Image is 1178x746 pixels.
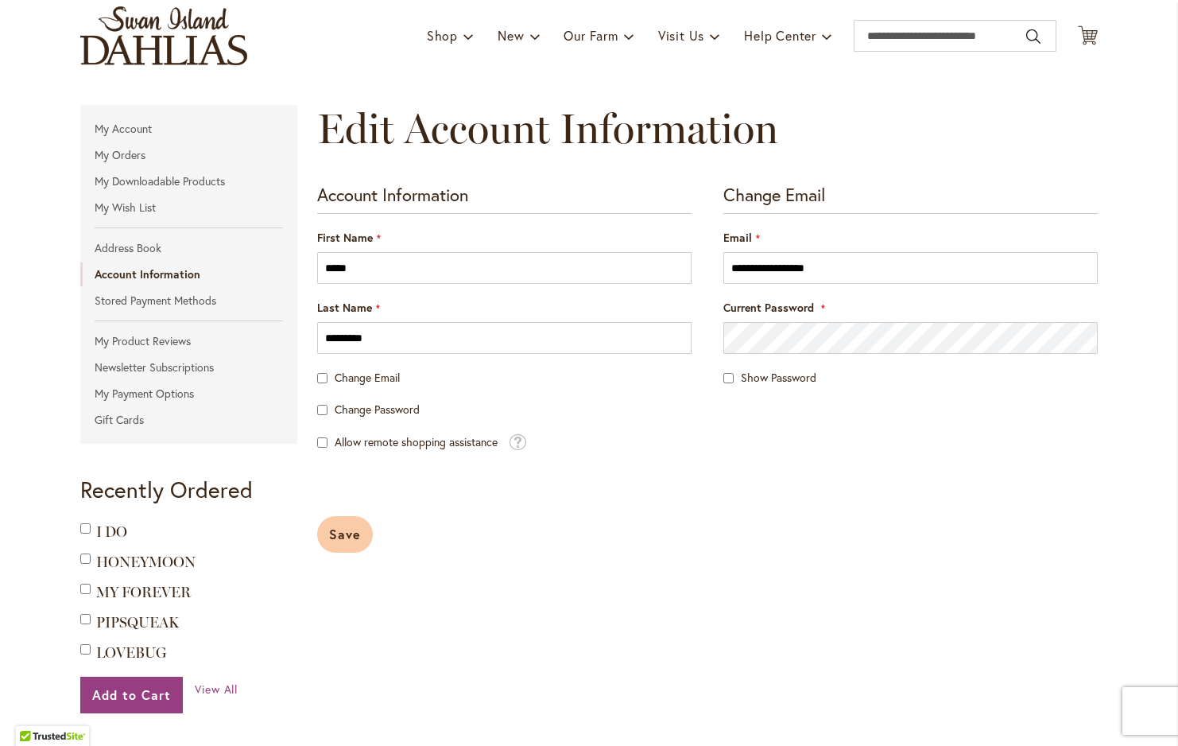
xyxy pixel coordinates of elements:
[80,236,297,260] a: Address Book
[80,289,297,313] a: Stored Payment Methods
[723,300,814,315] span: Current Password
[329,526,361,542] span: Save
[317,183,468,206] span: Account Information
[335,402,420,417] span: Change Password
[80,169,297,193] a: My Downloadable Products
[723,230,752,245] span: Email
[80,196,297,220] a: My Wish List
[80,382,297,406] a: My Payment Options
[80,356,297,379] a: Newsletter Subscriptions
[96,644,166,662] a: LOVEBUG
[80,143,297,167] a: My Orders
[195,682,238,697] a: View All
[427,27,458,44] span: Shop
[317,230,373,245] span: First Name
[317,516,373,553] button: Save
[317,103,778,153] span: Edit Account Information
[80,117,297,141] a: My Account
[80,677,183,713] button: Add to Cart
[80,6,247,65] a: store logo
[96,614,179,631] a: PIPSQUEAK
[741,370,816,385] span: Show Password
[335,370,400,385] span: Change Email
[498,27,524,44] span: New
[80,408,297,432] a: Gift Cards
[96,584,191,601] a: MY FOREVER
[723,183,825,206] span: Change Email
[80,262,297,286] strong: Account Information
[80,329,297,353] a: My Product Reviews
[658,27,704,44] span: Visit Us
[92,686,171,703] span: Add to Cart
[12,690,56,734] iframe: Launch Accessibility Center
[96,554,196,571] a: HONEYMOON
[564,27,618,44] span: Our Farm
[335,434,498,449] span: Allow remote shopping assistance
[96,523,127,541] a: I DO
[317,300,372,315] span: Last Name
[80,475,253,504] strong: Recently Ordered
[744,27,816,44] span: Help Center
